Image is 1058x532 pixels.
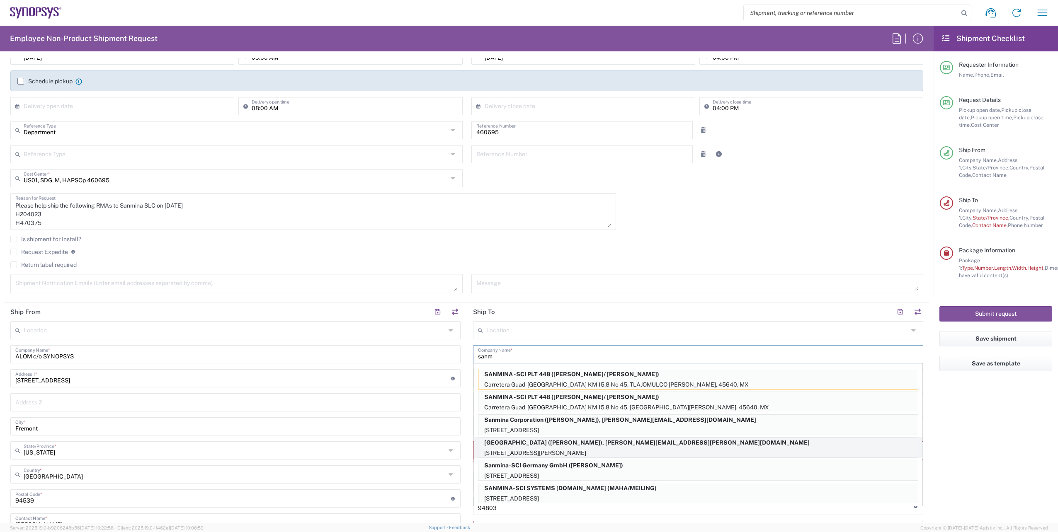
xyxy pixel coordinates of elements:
span: Country, [1009,215,1029,221]
p: [STREET_ADDRESS] [478,493,918,504]
a: Remove Reference [697,124,709,136]
h2: Shipment Checklist [941,34,1025,44]
label: Schedule pickup [17,78,73,85]
input: Shipment, tracking or reference number [744,5,959,21]
a: Support [429,525,449,530]
span: Request Details [959,97,1001,103]
p: Sanmina Corporation (Lisa Phan), alex@premiercircuits.com [478,415,918,425]
span: Length, [994,265,1012,271]
span: Type, [962,265,974,271]
button: Save as template [939,356,1052,371]
button: Submit request [939,306,1052,322]
span: Company Name, [959,207,998,213]
span: Contact Name [972,172,1007,178]
p: SANMINA -SCI PLT 448 (Humberto Ramirez/ Adriana Lara) [478,369,918,380]
label: Request Expedite [10,249,68,255]
a: Feedback [449,525,470,530]
h2: Employee Non-Product Shipment Request [10,34,158,44]
p: [STREET_ADDRESS][PERSON_NAME] [478,448,918,458]
span: Company Name, [959,157,998,163]
a: Remove Reference [697,148,709,160]
label: Is shipment for Install? [10,236,81,242]
span: Country, [1009,164,1029,171]
span: Package Information [959,247,1015,254]
p: SANMINA -SCI PLT 448 (Humberto Ramirez/ Adriana Lara) [478,392,918,402]
span: Height, [1027,265,1045,271]
span: Cost Center [971,122,999,128]
span: Client: 2025.19.0-1f462a1 [117,525,204,530]
label: Return label required [10,261,77,268]
span: [DATE] 10:22:58 [80,525,114,530]
span: [DATE] 10:06:59 [170,525,204,530]
span: State/Province, [973,215,1009,221]
p: Sanmina-SCI Germany GmbH (Kim Seibold) [478,460,918,471]
span: City, [962,164,973,171]
span: State/Province, [973,164,1009,171]
p: Sanmina Salt Lake City (Bryan Lindsey), bryan.lindsey@sanmina.com [478,438,918,448]
h2: Ship From [10,308,41,316]
span: Ship From [959,147,985,153]
span: City, [962,215,973,221]
span: Ship To [959,197,978,203]
div: This field is required [473,459,923,467]
span: Pickup open date, [959,107,1001,113]
a: Add Reference [713,148,725,160]
span: Width, [1012,265,1027,271]
h2: Ship To [473,308,495,316]
span: Requester Information [959,61,1019,68]
p: [STREET_ADDRESS] [478,425,918,435]
span: Pickup open time, [971,114,1013,121]
p: Carretera Guad-[GEOGRAPHIC_DATA] KM 15.8 No 45, TLAJOMULCO [PERSON_NAME], 45640, MX [478,380,918,390]
span: Phone, [974,72,990,78]
span: Email [990,72,1004,78]
span: Package 1: [959,257,980,271]
button: Save shipment [939,331,1052,346]
span: Number, [974,265,994,271]
p: [STREET_ADDRESS] [478,471,918,481]
p: SANMINA-SCI SYSTEMS PTE.LTD (MAHA/MEILING) [478,483,918,493]
span: Phone Number [1008,222,1043,228]
span: Copyright © [DATE]-[DATE] Agistix Inc., All Rights Reserved [920,524,1048,532]
p: Carretera Guad-[GEOGRAPHIC_DATA] KM 15.8 No 45, [GEOGRAPHIC_DATA][PERSON_NAME], 45640, MX [478,402,918,413]
span: Contact Name, [972,222,1008,228]
span: Server: 2025.19.0-b9208248b56 [10,525,114,530]
span: Name, [959,72,974,78]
